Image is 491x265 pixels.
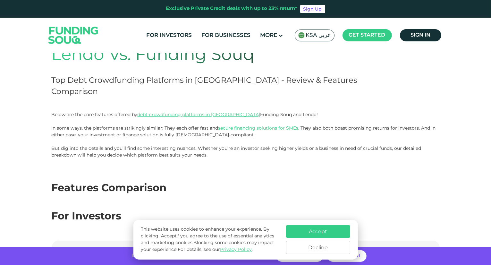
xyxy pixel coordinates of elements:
span: But dig into the details and you’ll find some interesting nuances. Whether you’re an investor see... [52,145,421,158]
span: Sign in [411,33,430,38]
h2: Top Debt Crowdfunding Platforms in [GEOGRAPHIC_DATA] - Review & Features Comparison [52,75,362,98]
span: Below are the core features offered by Funding Souq and Lendo! [52,112,318,117]
a: secure financing solutions for SMEs [218,125,299,131]
span: More [260,33,277,38]
span: Blocking some cookies may impact your experience [141,241,274,252]
a: Sign in [400,29,441,41]
span: Get started [349,33,385,38]
a: debt-crowdfunding platforms in [GEOGRAPHIC_DATA] [138,112,260,117]
div: For Investors [52,209,440,225]
span: Features Comparison [52,184,167,193]
a: Sign Up [300,5,325,13]
span: Invest with no hidden fees and get returns of up to [131,254,252,258]
img: SA Flag [298,32,305,38]
p: This website uses cookies to enhance your experience. By clicking "Accept," you agree to the use ... [141,226,279,253]
button: Decline [286,241,350,254]
div: Exclusive Private Credit deals with up to 23% return* [166,5,298,13]
h1: Lendo Vs. Funding Souq [52,46,362,65]
button: Accept [286,225,350,238]
img: Logo [42,19,105,52]
span: KSA عربي [306,32,331,39]
a: For Investors [145,30,194,41]
span: For details, see our . [178,247,253,252]
span: In some ways, the platforms are strikingly similar: They each offer fast and . They also both boa... [52,125,436,138]
a: Privacy Policy [220,247,252,252]
a: For Businesses [200,30,252,41]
